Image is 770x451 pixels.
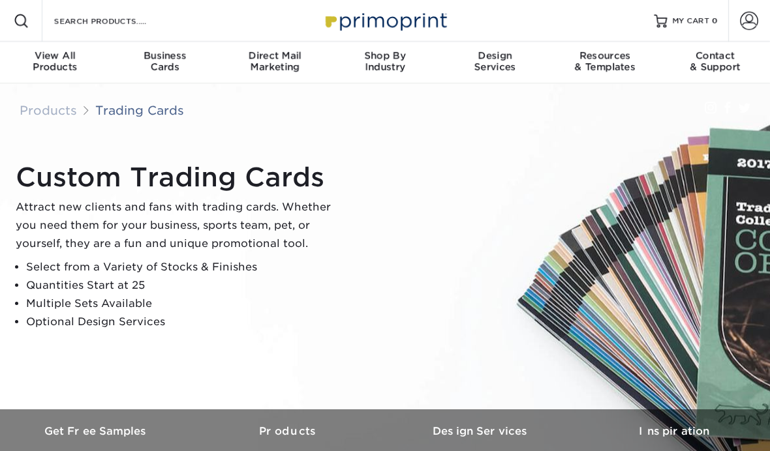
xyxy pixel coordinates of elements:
span: 0 [712,16,718,25]
span: Business [110,50,221,61]
li: Optional Design Services [26,313,342,331]
li: Multiple Sets Available [26,295,342,313]
span: Contact [660,50,770,61]
input: SEARCH PRODUCTS..... [53,13,180,29]
span: Direct Mail [220,50,330,61]
span: Resources [550,50,660,61]
a: BusinessCards [110,42,221,83]
li: Select from a Variety of Stocks & Finishes [26,258,342,276]
img: Primoprint [320,7,450,35]
a: Products [20,103,77,117]
a: Shop ByIndustry [330,42,440,83]
div: Services [440,50,550,73]
div: Industry [330,50,440,73]
span: MY CART [672,16,709,27]
div: Cards [110,50,221,73]
a: Trading Cards [95,103,184,117]
a: DesignServices [440,42,550,83]
li: Quantities Start at 25 [26,276,342,295]
a: Resources& Templates [550,42,660,83]
h3: Design Services [385,425,577,437]
div: Marketing [220,50,330,73]
p: Attract new clients and fans with trading cards. Whether you need them for your business, sports ... [16,198,342,253]
a: Direct MailMarketing [220,42,330,83]
div: & Templates [550,50,660,73]
div: & Support [660,50,770,73]
a: Contact& Support [660,42,770,83]
h3: Products [192,425,385,437]
span: Shop By [330,50,440,61]
h3: Inspiration [577,425,770,437]
span: Design [440,50,550,61]
h1: Custom Trading Cards [16,162,342,193]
